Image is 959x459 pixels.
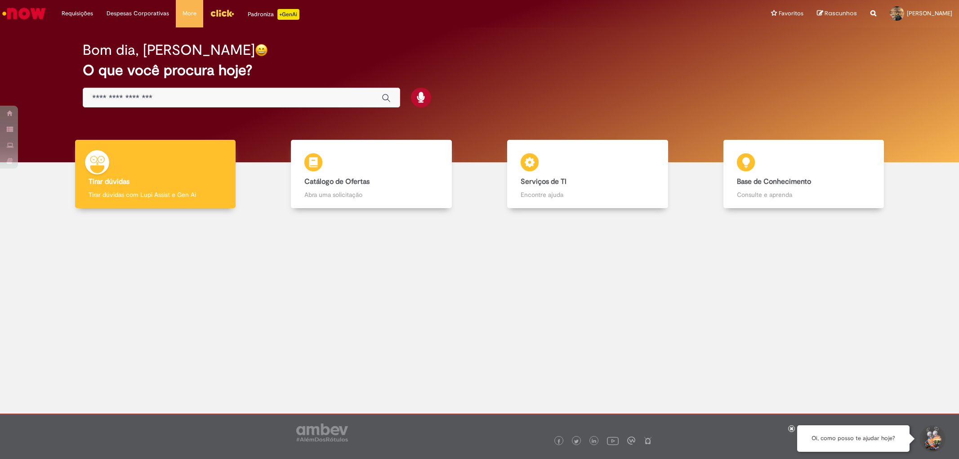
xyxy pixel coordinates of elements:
b: Base de Conhecimento [737,177,811,186]
a: Rascunhos [817,9,857,18]
b: Tirar dúvidas [89,177,129,186]
img: happy-face.png [255,44,268,57]
a: Catálogo de Ofertas Abra uma solicitação [263,140,480,209]
span: [PERSON_NAME] [907,9,952,17]
img: ServiceNow [1,4,47,22]
span: Rascunhos [825,9,857,18]
img: logo_footer_naosei.png [644,437,652,445]
b: Catálogo de Ofertas [304,177,370,186]
p: Consulte e aprenda [737,190,870,199]
p: Abra uma solicitação [304,190,438,199]
span: More [183,9,196,18]
img: logo_footer_youtube.png [607,435,619,446]
a: Tirar dúvidas Tirar dúvidas com Lupi Assist e Gen Ai [47,140,263,209]
h2: Bom dia, [PERSON_NAME] [83,42,255,58]
p: +GenAi [277,9,299,20]
img: logo_footer_twitter.png [574,439,579,444]
h2: O que você procura hoje? [83,62,876,78]
b: Serviços de TI [521,177,566,186]
img: click_logo_yellow_360x200.png [210,6,234,20]
span: Despesas Corporativas [107,9,169,18]
button: Iniciar Conversa de Suporte [919,425,946,452]
p: Tirar dúvidas com Lupi Assist e Gen Ai [89,190,222,199]
a: Base de Conhecimento Consulte e aprenda [696,140,912,209]
span: Requisições [62,9,93,18]
img: logo_footer_linkedin.png [592,439,596,444]
img: logo_footer_facebook.png [557,439,561,444]
span: Favoritos [779,9,803,18]
a: Serviços de TI Encontre ajuda [480,140,696,209]
div: Oi, como posso te ajudar hoje? [797,425,910,452]
img: logo_footer_ambev_rotulo_gray.png [296,423,348,441]
div: Padroniza [248,9,299,20]
p: Encontre ajuda [521,190,654,199]
img: logo_footer_workplace.png [627,437,635,445]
